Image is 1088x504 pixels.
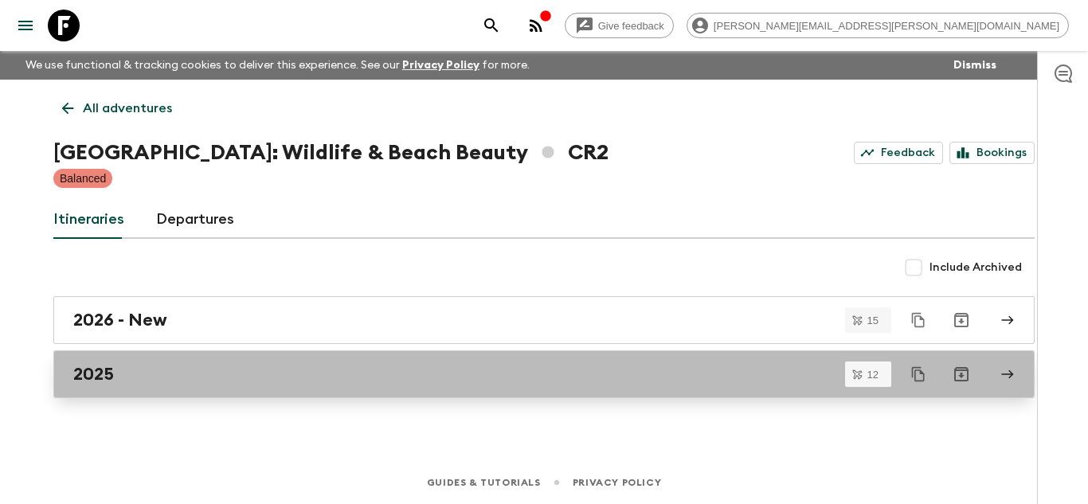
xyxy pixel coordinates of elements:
span: [PERSON_NAME][EMAIL_ADDRESS][PERSON_NAME][DOMAIN_NAME] [705,20,1068,32]
a: Privacy Policy [573,474,661,491]
p: We use functional & tracking cookies to deliver this experience. See our for more. [19,51,536,80]
button: menu [10,10,41,41]
button: Duplicate [904,360,933,389]
h2: 2026 - New [73,310,167,330]
p: All adventures [83,99,172,118]
span: 12 [858,369,888,380]
button: Duplicate [904,306,933,334]
p: Balanced [60,170,106,186]
span: Give feedback [589,20,673,32]
a: 2025 [53,350,1035,398]
h1: [GEOGRAPHIC_DATA]: Wildlife & Beach Beauty CR2 [53,137,609,169]
a: Give feedback [565,13,674,38]
span: Include Archived [929,260,1022,275]
button: Dismiss [949,54,1000,76]
a: 2026 - New [53,296,1035,344]
button: Archive [945,358,977,390]
a: Privacy Policy [402,60,479,71]
a: All adventures [53,92,181,124]
a: Departures [156,201,234,239]
a: Itineraries [53,201,124,239]
h2: 2025 [73,364,114,385]
a: Bookings [949,142,1035,164]
button: Archive [945,304,977,336]
div: [PERSON_NAME][EMAIL_ADDRESS][PERSON_NAME][DOMAIN_NAME] [687,13,1069,38]
button: search adventures [476,10,507,41]
a: Feedback [854,142,943,164]
a: Guides & Tutorials [427,474,541,491]
span: 15 [858,315,888,326]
